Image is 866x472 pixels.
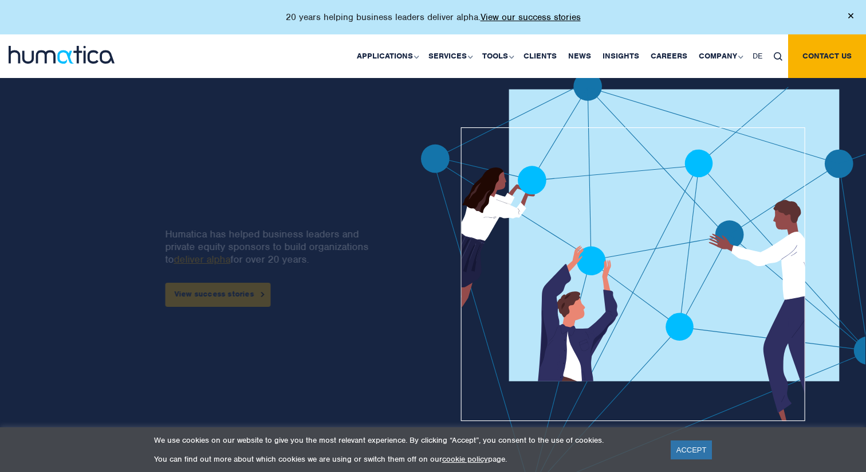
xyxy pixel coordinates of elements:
p: 20 years helping business leaders deliver alpha. [286,11,581,23]
a: cookie policy [442,454,488,464]
a: Company [693,34,747,78]
img: logo [9,46,115,64]
a: Services [423,34,477,78]
span: DE [753,51,762,61]
p: You can find out more about which cookies we are using or switch them off on our page. [154,454,656,464]
a: Tools [477,34,518,78]
a: News [562,34,597,78]
a: Insights [597,34,645,78]
p: We use cookies on our website to give you the most relevant experience. By clicking “Accept”, you... [154,435,656,445]
a: Applications [351,34,423,78]
p: Humatica has helped business leaders and private equity sponsors to build organizations to for ov... [165,228,374,266]
img: arrowicon [261,292,264,297]
a: Clients [518,34,562,78]
a: View our success stories [481,11,581,23]
a: deliver alpha [174,253,230,266]
a: View success stories [165,283,270,307]
a: DE [747,34,768,78]
a: Careers [645,34,693,78]
a: Contact us [788,34,866,78]
a: ACCEPT [671,440,713,459]
img: search_icon [774,52,782,61]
